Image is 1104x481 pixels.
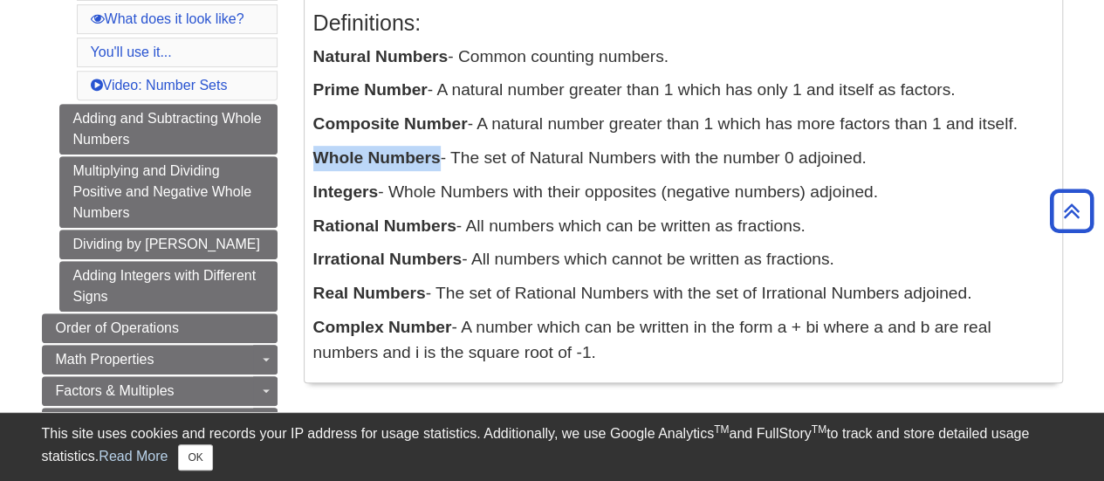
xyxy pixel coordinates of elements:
[91,45,172,59] a: You'll use it...
[714,423,729,436] sup: TM
[42,345,278,374] a: Math Properties
[313,315,1053,366] p: - A number which can be written in the form a + bi where a and b are real numbers and i is the sq...
[313,10,1053,36] h3: Definitions:
[56,320,179,335] span: Order of Operations
[313,281,1053,306] p: - The set of Rational Numbers with the set of Irrational Numbers adjoined.
[42,423,1063,471] div: This site uses cookies and records your IP address for usage statistics. Additionally, we use Goo...
[59,261,278,312] a: Adding Integers with Different Signs
[313,182,379,201] b: Integers
[59,156,278,228] a: Multiplying and Dividing Positive and Negative Whole Numbers
[42,408,278,437] a: Fractions
[56,352,154,367] span: Math Properties
[99,449,168,464] a: Read More
[59,230,278,259] a: Dividing by [PERSON_NAME]
[91,78,228,93] a: Video: Number Sets
[313,47,449,65] b: Natural Numbers
[313,80,428,99] b: Prime Number
[313,284,426,302] b: Real Numbers
[1044,199,1100,223] a: Back to Top
[313,114,468,133] b: Composite Number
[313,112,1053,137] p: - A natural number greater than 1 which has more factors than 1 and itself.
[91,11,244,26] a: What does it look like?
[42,376,278,406] a: Factors & Multiples
[313,180,1053,205] p: - Whole Numbers with their opposites (negative numbers) adjoined.
[313,247,1053,272] p: - All numbers which cannot be written as fractions.
[313,45,1053,70] p: - Common counting numbers.
[313,250,463,268] b: Irrational Numbers
[313,214,1053,239] p: - All numbers which can be written as fractions.
[59,104,278,155] a: Adding and Subtracting Whole Numbers
[313,318,452,336] b: Complex Number
[812,423,826,436] sup: TM
[178,444,212,471] button: Close
[42,313,278,343] a: Order of Operations
[313,78,1053,103] p: - A natural number greater than 1 which has only 1 and itself as factors.
[56,383,175,398] span: Factors & Multiples
[313,146,1053,171] p: - The set of Natural Numbers with the number 0 adjoined.
[313,148,441,167] b: Whole Numbers
[313,216,456,235] b: Rational Numbers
